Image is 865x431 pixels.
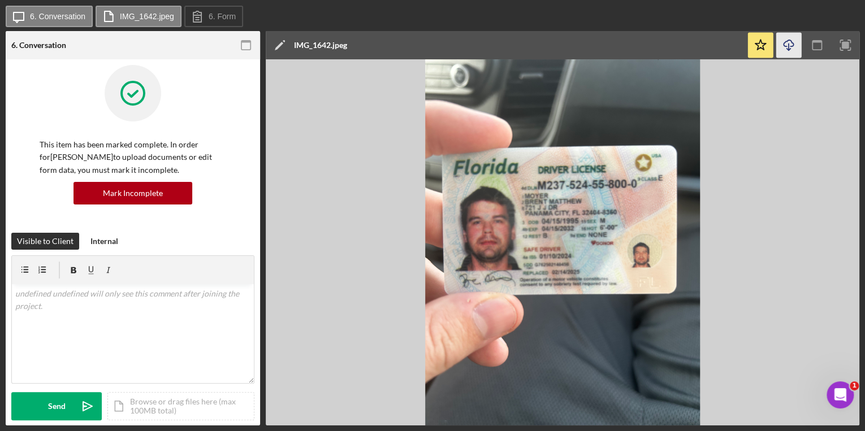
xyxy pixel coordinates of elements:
div: 6. Conversation [11,41,66,50]
button: 6. Form [184,6,243,27]
span: 1 [850,381,859,390]
p: This item has been marked complete. In order for [PERSON_NAME] to upload documents or edit form d... [40,138,226,176]
label: IMG_1642.jpeg [120,12,174,21]
label: 6. Form [209,12,236,21]
button: IMG_1642.jpeg [96,6,181,27]
div: Visible to Client [17,233,73,250]
div: Mark Incomplete [103,182,163,204]
label: 6. Conversation [30,12,85,21]
button: Internal [85,233,124,250]
div: Internal [90,233,118,250]
img: Preview [266,59,859,425]
iframe: Intercom live chat [827,381,854,408]
button: Send [11,392,102,420]
button: 6. Conversation [6,6,93,27]
button: Visible to Client [11,233,79,250]
div: Send [48,392,66,420]
div: IMG_1642.jpeg [294,41,347,50]
button: Mark Incomplete [73,182,192,204]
